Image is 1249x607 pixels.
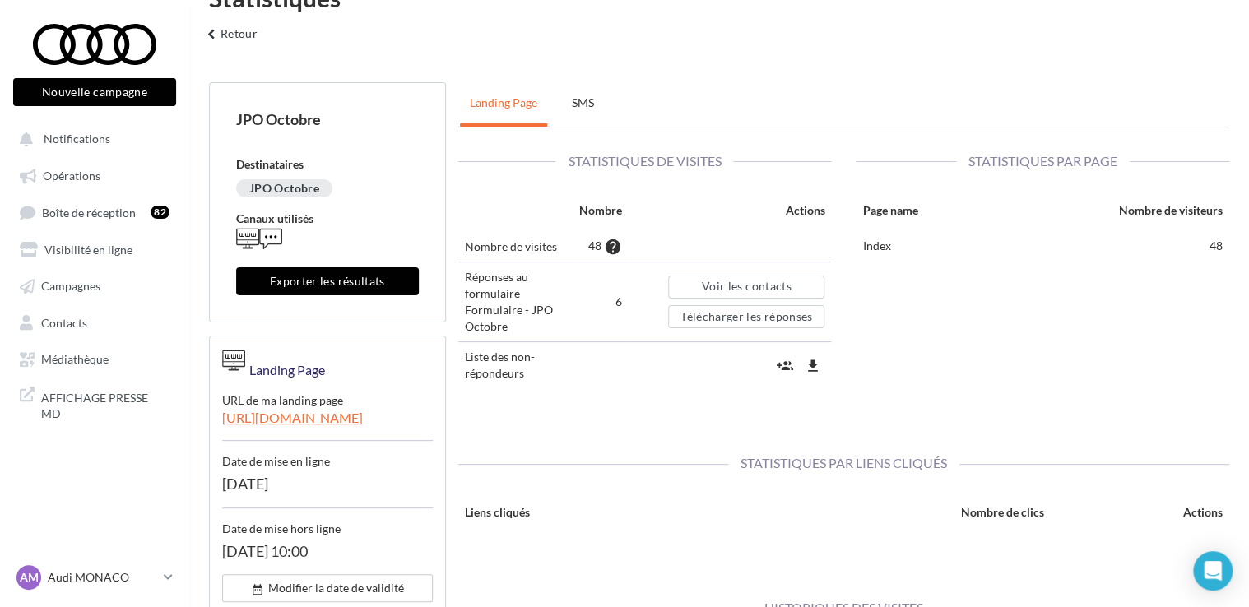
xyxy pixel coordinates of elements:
[222,574,433,602] button: Modifier la date de validité
[222,537,433,575] div: [DATE] 10:00
[458,498,724,533] th: Liens cliqués
[245,349,325,380] div: landing page
[804,358,820,374] i: file_download
[723,498,1050,533] th: Nombre de clics
[773,352,797,379] button: group_add
[956,153,1130,169] span: Statistiques par page
[222,470,433,508] div: [DATE]
[458,342,573,389] td: Liste des non-répondeurs
[41,387,169,422] span: AFFICHAGE PRESSE MD
[236,109,419,130] div: JPO Octobre
[458,231,573,262] td: Nombre de visites
[222,380,433,409] div: URL de ma landing page
[10,123,173,153] button: Notifications
[10,307,179,336] a: Contacts
[10,160,179,189] a: Opérations
[668,276,824,299] a: Voir les contacts
[573,196,629,231] th: Nombre
[629,196,832,231] th: Actions
[251,583,268,596] i: date_range
[222,441,433,470] div: Date de mise en ligne
[856,231,993,261] td: Index
[1193,551,1233,591] div: Open Intercom Messenger
[41,279,100,293] span: Campagnes
[202,26,221,43] i: keyboard_arrow_left
[994,196,1229,231] th: Nombre de visiteurs
[573,262,629,342] td: 6
[10,270,179,299] a: Campagnes
[44,242,132,256] span: Visibilité en ligne
[42,205,136,219] span: Boîte de réception
[728,455,959,470] span: Statistiques par liens cliqués
[10,380,179,429] a: AFFICHAGE PRESSE MD
[236,267,419,295] button: Exporter les résultats
[777,358,793,374] i: group_add
[604,239,622,255] i: help
[222,409,433,441] a: [URL][DOMAIN_NAME]
[555,153,733,169] span: Statistiques de visites
[222,508,433,537] div: Date de mise hors ligne
[196,23,264,56] button: Retour
[236,211,313,225] span: Canaux utilisés
[458,262,573,342] td: Réponses au formulaire Formulaire - JPO Octobre
[48,569,157,586] p: Audi MONACO
[668,305,824,328] button: Télécharger les réponses
[550,82,616,123] a: SMS
[10,234,179,263] a: Visibilité en ligne
[41,315,87,329] span: Contacts
[41,352,109,366] span: Médiathèque
[10,197,179,227] a: Boîte de réception82
[460,82,547,123] a: landing page
[10,343,179,373] a: Médiathèque
[151,206,169,219] div: 82
[13,78,176,106] button: Nouvelle campagne
[236,179,332,197] div: JPO Octobre
[588,239,601,253] span: 48
[994,231,1229,261] td: 48
[44,132,110,146] span: Notifications
[13,562,176,593] a: AM Audi MONACO
[800,352,824,379] button: file_download
[856,196,993,231] th: Page name
[43,169,100,183] span: Opérations
[1051,498,1229,533] th: Actions
[20,569,39,586] span: AM
[236,157,304,171] span: Destinataires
